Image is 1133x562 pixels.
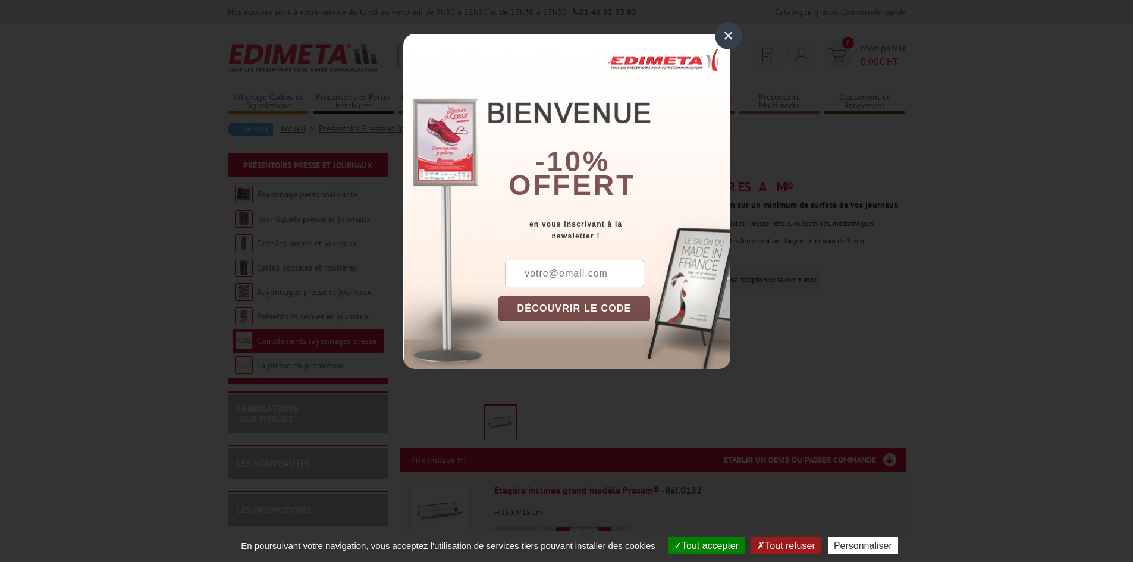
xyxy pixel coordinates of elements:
[668,537,745,554] button: Tout accepter
[498,296,651,321] button: DÉCOUVRIR LE CODE
[715,22,742,49] div: ×
[505,260,644,287] input: votre@email.com
[535,146,610,177] b: -10%
[498,218,730,242] div: en vous inscrivant à la newsletter !
[509,169,636,201] font: offert
[235,541,661,551] span: En poursuivant votre navigation, vous acceptez l'utilisation de services tiers pouvant installer ...
[751,537,821,554] button: Tout refuser
[828,537,898,554] button: Personnaliser (fenêtre modale)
